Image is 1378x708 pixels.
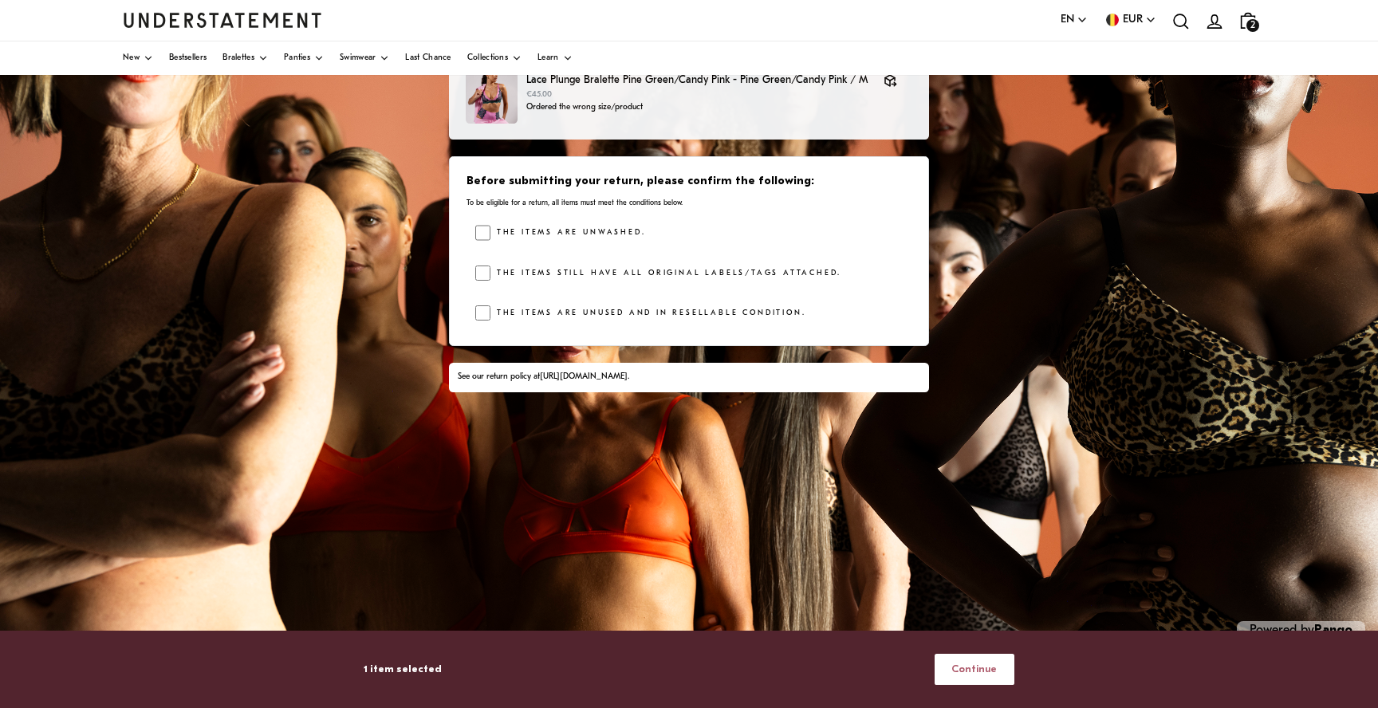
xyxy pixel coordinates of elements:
[1246,19,1259,32] span: 2
[222,41,268,75] a: Bralettes
[526,72,868,88] p: Lace Plunge Bralette Pine Green/Candy Pink - Pine Green/Candy Pink / M
[169,54,207,62] span: Bestsellers
[526,88,868,101] p: €45.00
[467,198,911,208] p: To be eligible for a return, all items must meet the conditions below.
[490,225,645,241] label: The items are unwashed.
[123,54,140,62] span: New
[340,41,389,75] a: Swimwear
[537,41,573,75] a: Learn
[284,54,310,62] span: Panties
[458,371,921,383] div: See our return policy at .
[1314,624,1352,637] a: Pango
[1104,11,1156,29] button: EUR
[222,54,254,62] span: Bralettes
[340,54,376,62] span: Swimwear
[123,41,153,75] a: New
[537,54,559,62] span: Learn
[490,265,841,281] label: The items still have all original labels/tags attached.
[405,41,451,75] a: Last Chance
[467,54,508,62] span: Collections
[1061,11,1074,29] span: EN
[284,41,324,75] a: Panties
[405,54,451,62] span: Last Chance
[467,174,911,190] h3: Before submitting your return, please confirm the following:
[1231,4,1265,37] a: 2
[1061,11,1088,29] button: EN
[169,41,207,75] a: Bestsellers
[526,101,868,114] p: Ordered the wrong size/product
[1123,11,1143,29] span: EUR
[1237,621,1365,641] p: Powered by
[123,13,322,27] a: Understatement Homepage
[540,372,628,381] a: [URL][DOMAIN_NAME]
[467,41,522,75] a: Collections
[466,72,518,124] img: PCFL-BRA-007-158.jpg
[490,305,805,321] label: The items are unused and in resellable condition.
